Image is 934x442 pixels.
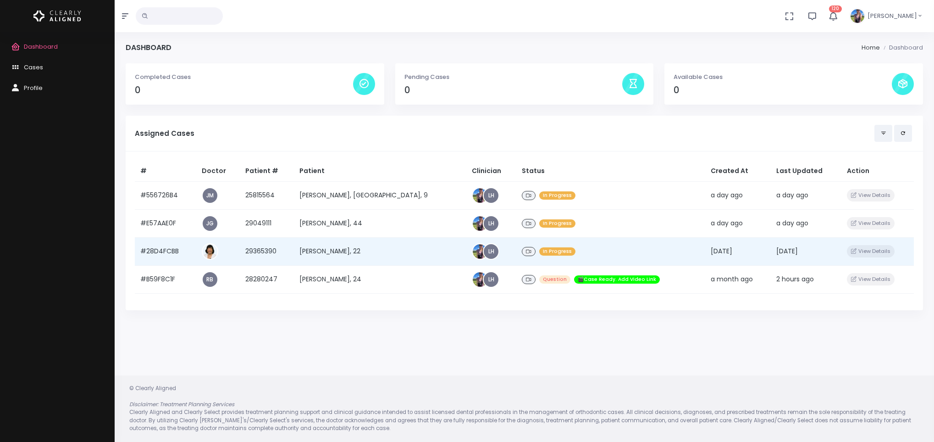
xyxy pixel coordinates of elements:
[847,245,894,257] button: View Details
[404,73,623,82] p: Pending Cases
[880,43,923,52] li: Dashboard
[776,274,814,284] span: 2 hours ago
[776,246,798,256] span: [DATE]
[466,161,516,182] th: Clinician
[711,246,732,256] span: [DATE]
[776,218,808,228] span: a day ago
[404,85,623,95] h4: 0
[24,42,58,51] span: Dashboard
[196,161,240,182] th: Doctor
[539,275,570,284] span: Question
[126,43,171,52] h4: Dashboard
[674,73,892,82] p: Available Cases
[539,219,575,228] span: In Progress
[574,275,660,284] span: 🎬Case Ready. Add Video Link
[203,216,217,231] a: JG
[129,401,234,408] em: Disclaimer: Treatment Planning Services
[849,8,866,24] img: Header Avatar
[847,189,894,201] button: View Details
[705,161,771,182] th: Created At
[135,237,196,265] td: #28D4FCBB
[240,265,294,293] td: 28280247
[294,181,466,209] td: [PERSON_NAME], [GEOGRAPHIC_DATA], 9
[711,218,743,228] span: a day ago
[120,385,928,433] div: © Clearly Aligned Clearly Aligned and Clearly Select provides treatment planning support and clin...
[484,272,498,287] a: LH
[203,188,217,203] a: JM
[484,244,498,259] a: LH
[711,190,743,200] span: a day ago
[516,161,705,182] th: Status
[135,265,196,293] td: #B59F8C1F
[240,161,294,182] th: Patient #
[862,43,880,52] li: Home
[776,190,808,200] span: a day ago
[847,217,894,229] button: View Details
[539,191,575,200] span: In Progress
[240,181,294,209] td: 25815564
[829,6,842,12] span: 120
[484,216,498,231] a: LH
[294,237,466,265] td: [PERSON_NAME], 22
[135,161,196,182] th: #
[135,85,353,95] h4: 0
[868,11,917,21] span: [PERSON_NAME]
[135,209,196,237] td: #E57AAE0F
[240,209,294,237] td: 29049111
[771,161,842,182] th: Last Updated
[484,188,498,203] a: LH
[33,6,81,26] img: Logo Horizontal
[24,63,43,72] span: Cases
[135,73,353,82] p: Completed Cases
[847,273,894,285] button: View Details
[240,237,294,265] td: 29365390
[24,84,43,92] span: Profile
[674,85,892,95] h4: 0
[294,161,466,182] th: Patient
[294,265,466,293] td: [PERSON_NAME], 24
[294,209,466,237] td: [PERSON_NAME], 44
[203,272,217,287] a: RB
[841,161,914,182] th: Action
[135,129,874,138] h5: Assigned Cases
[135,181,196,209] td: #556726B4
[539,247,575,256] span: In Progress
[711,274,753,284] span: a month ago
